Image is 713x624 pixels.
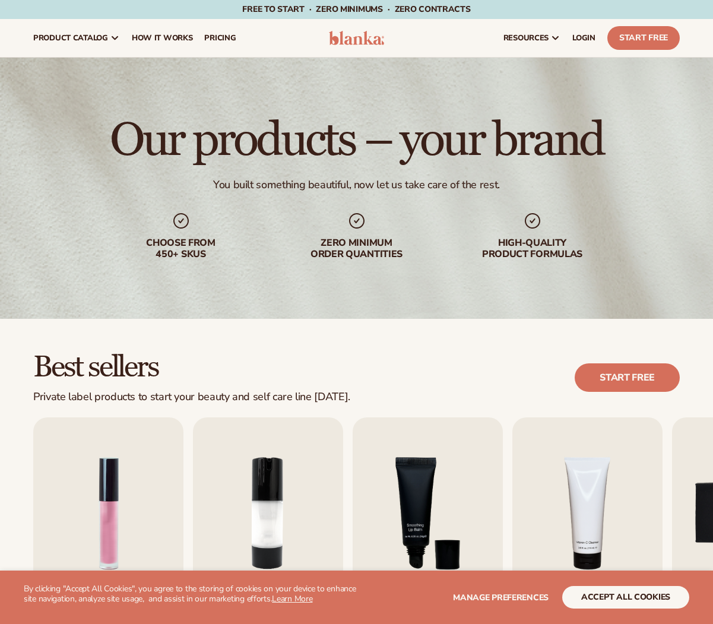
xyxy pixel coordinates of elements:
[33,352,350,384] h2: Best sellers
[497,19,566,57] a: resources
[572,33,595,43] span: LOGIN
[453,586,549,609] button: Manage preferences
[607,26,680,50] a: Start Free
[132,33,193,43] span: How It Works
[329,31,385,45] img: logo
[566,19,601,57] a: LOGIN
[198,19,242,57] a: pricing
[33,33,108,43] span: product catalog
[110,116,603,164] h1: Our products – your brand
[457,237,609,260] div: High-quality product formulas
[562,586,689,609] button: accept all cookies
[453,592,549,603] span: Manage preferences
[503,33,549,43] span: resources
[33,391,350,404] div: Private label products to start your beauty and self care line [DATE].
[281,237,433,260] div: Zero minimum order quantities
[272,593,312,604] a: Learn More
[575,363,680,392] a: Start free
[105,237,257,260] div: Choose from 450+ Skus
[242,4,470,15] span: Free to start · ZERO minimums · ZERO contracts
[126,19,199,57] a: How It Works
[24,584,357,604] p: By clicking "Accept All Cookies", you agree to the storing of cookies on your device to enhance s...
[204,33,236,43] span: pricing
[27,19,126,57] a: product catalog
[213,178,500,192] div: You built something beautiful, now let us take care of the rest.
